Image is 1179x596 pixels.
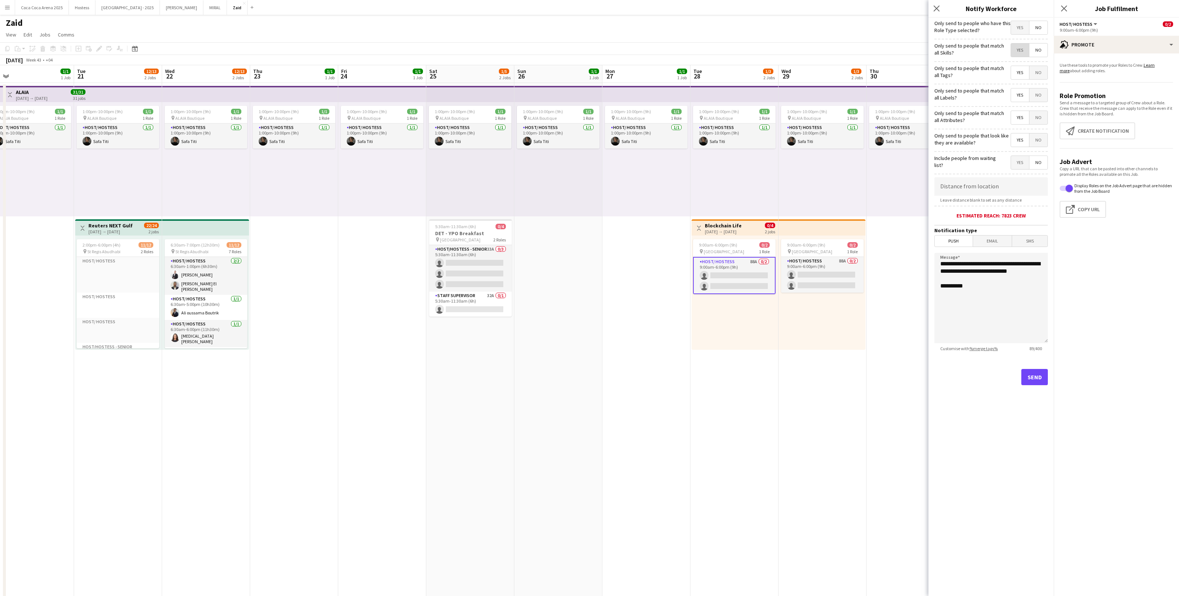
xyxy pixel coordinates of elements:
[88,222,133,229] h3: Reuters NEXT Gulf
[24,57,43,63] span: Week 43
[517,106,599,149] app-job-card: 1:00pm-10:00pm (9h)1/1 ALAIA Boutique1 RoleHost/ Hostess1/11:00pm-10:00pm (9h)Safa Titi
[77,106,159,149] div: 1:00pm-10:00pm (9h)1/1 ALAIA Boutique1 RoleHost/ Hostess1/11:00pm-10:00pm (9h)Safa Titi
[55,109,65,114] span: 1/1
[165,257,247,295] app-card-role: Host/ Hostess2/26:30am-1:00pm (6h30m)[PERSON_NAME][PERSON_NAME] El [PERSON_NAME]
[868,72,879,80] span: 30
[165,68,175,74] span: Wed
[781,106,864,149] app-job-card: 1:00pm-10:00pm (9h)1/1 ALAIA Boutique1 RoleHost/ Hostess1/11:00pm-10:00pm (9h)Safa Titi
[692,72,702,80] span: 28
[341,68,347,74] span: Fri
[1060,62,1155,73] a: Learn more
[429,230,512,237] h3: DET - YPO Breakfast
[341,106,423,149] app-job-card: 1:00pm-10:00pm (9h)1/1 ALAIA Boutique1 RoleHost/ Hostess1/11:00pm-10:00pm (9h)Safa Titi
[429,106,511,149] app-job-card: 1:00pm-10:00pm (9h)1/1 ALAIA Boutique1 RoleHost/ Hostess1/11:00pm-10:00pm (9h)Safa Titi
[253,106,335,149] div: 1:00pm-10:00pm (9h)1/1 ALAIA Boutique1 RoleHost/ Hostess1/11:00pm-10:00pm (9h)Safa Titi
[605,68,615,74] span: Mon
[705,222,742,229] h3: Blockchain Life
[851,75,863,80] div: 2 Jobs
[429,292,512,317] app-card-role: Staff Supervisor32A0/15:30am-11:30am (6h)
[144,69,159,74] span: 12/13
[413,75,423,80] div: 1 Job
[1024,346,1048,351] span: 89 / 400
[429,123,511,149] app-card-role: Host/ Hostess1/11:00pm-10:00pm (9h)Safa Titi
[351,115,381,121] span: ALAIA Boutique
[77,239,159,348] app-job-card: 2:00pm-6:00pm (4h)11/12 St Regis Abudhabi2 RolesHost/ HostessHost/ HostessHost/ HostessHost/Hoste...
[55,115,65,121] span: 1 Role
[319,109,329,114] span: 1/1
[325,69,335,74] span: 1/1
[77,68,85,74] span: Tue
[781,239,864,293] div: 9:00am-6:00pm (9h)0/2 [GEOGRAPHIC_DATA]1 RoleHost/ Hostess88A0/29:00am-6:00pm (9h)
[83,242,120,248] span: 2:00pm-6:00pm (4h)
[88,229,133,234] div: [DATE] → [DATE]
[605,123,688,149] app-card-role: Host/ Hostess1/11:00pm-10:00pm (9h)Safa Titi
[77,293,159,318] app-card-role-placeholder: Host/ Hostess
[869,123,952,149] app-card-role: Host/ Hostess1/11:00pm-10:00pm (9h)Safa Titi
[1011,21,1029,34] span: Yes
[1011,111,1029,124] span: Yes
[1011,66,1029,79] span: Yes
[139,242,153,248] span: 11/12
[21,30,35,39] a: Edit
[1029,111,1047,124] span: No
[407,115,417,121] span: 1 Role
[671,109,682,114] span: 1/1
[693,106,776,149] app-job-card: 1:00pm-10:00pm (9h)1/1 ALAIA Boutique1 RoleHost/ Hostess1/11:00pm-10:00pm (9h)Safa Titi
[847,249,858,254] span: 1 Role
[252,72,262,80] span: 23
[231,115,241,121] span: 1 Role
[15,0,69,15] button: Coca Coca Arena 2025
[144,75,158,80] div: 2 Jobs
[1011,133,1029,147] span: Yes
[24,31,32,38] span: Edit
[493,237,506,243] span: 2 Roles
[143,109,153,114] span: 1/1
[61,75,70,80] div: 1 Job
[1060,91,1173,100] h3: Role Promotion
[69,0,95,15] button: Hostess
[1060,157,1173,166] h3: Job Advert
[232,75,246,80] div: 2 Jobs
[875,109,915,114] span: 1:00pm-10:00pm (9h)
[759,249,770,254] span: 1 Role
[934,42,1005,56] label: Only send to people that match all Skills?
[1060,201,1106,218] button: Copy Url
[165,239,247,348] div: 6:30am-7:00pm (12h30m)11/12 St Regis Abudhabi7 RolesHost/ Hostess2/26:30am-1:00pm (6h30m)[PERSON_...
[429,219,512,317] app-job-card: 5:30am-11:30am (6h)0/4DET - YPO Breakfast [GEOGRAPHIC_DATA]2 RolesHost/Hostess - Senior33A0/35:30...
[869,106,952,149] app-job-card: 1:00pm-10:00pm (9h)1/1 ALAIA Boutique1 RoleHost/ Hostess1/11:00pm-10:00pm (9h)Safa Titi
[1060,122,1135,139] button: Create notification
[77,318,159,343] app-card-role-placeholder: Host/ Hostess
[693,239,776,294] app-job-card: 9:00am-6:00pm (9h)0/2 [GEOGRAPHIC_DATA]1 RoleHost/ Hostess88A0/29:00am-6:00pm (9h)
[934,155,998,168] label: Include people from waiting list?
[934,227,1048,234] h3: Notification type
[973,236,1012,247] span: Email
[1060,100,1173,116] p: Send a message to a targeted group of Crew about a Role. Crew that receive the message can apply ...
[1011,156,1029,169] span: Yes
[528,115,557,121] span: ALAIA Boutique
[58,31,74,38] span: Comms
[934,110,1008,123] label: Only send to people that match all Attributes?
[1011,88,1029,102] span: Yes
[160,0,203,15] button: [PERSON_NAME]
[704,115,733,121] span: ALAIA Boutique
[1029,88,1047,102] span: No
[934,132,1011,146] label: Only send to people that look like they are available?
[429,245,512,292] app-card-role: Host/Hostess - Senior33A0/35:30am-11:30am (6h)
[677,75,687,80] div: 1 Job
[3,30,19,39] a: View
[677,69,687,74] span: 1/1
[759,242,770,248] span: 0/2
[1029,133,1047,147] span: No
[780,72,791,80] span: 29
[435,109,475,114] span: 1:00pm-10:00pm (9h)
[341,123,423,149] app-card-role: Host/ Hostess1/11:00pm-10:00pm (9h)Safa Titi
[440,115,469,121] span: ALAIA Boutique
[227,0,248,15] button: Zaid
[1060,21,1098,27] button: Host/ Hostess
[440,237,480,243] span: [GEOGRAPHIC_DATA]
[765,228,775,234] div: 2 jobs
